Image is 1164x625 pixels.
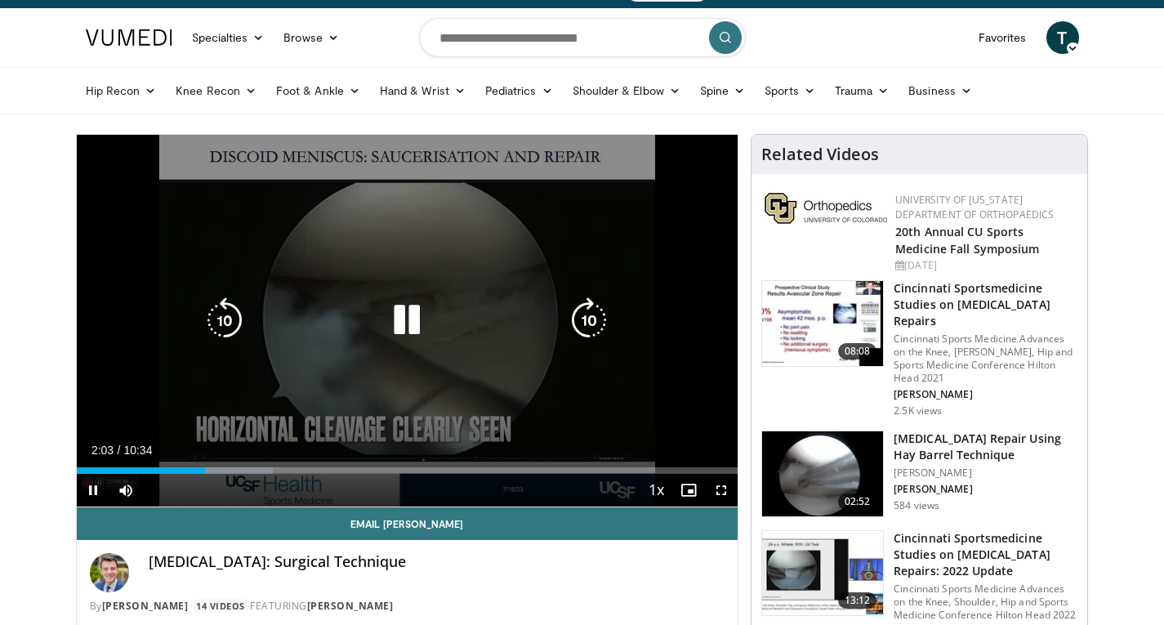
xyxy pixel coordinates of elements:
[672,474,705,507] button: Enable picture-in-picture mode
[894,467,1077,480] p: [PERSON_NAME]
[182,21,274,54] a: Specialties
[419,18,746,57] input: Search topics, interventions
[894,583,1077,622] p: Cincinnati Sports Medicine Advances on the Knee, Shoulder, Hip and Sports Medicine Conference Hil...
[307,599,394,613] a: [PERSON_NAME]
[149,553,725,571] h4: [MEDICAL_DATA]: Surgical Technique
[76,74,167,107] a: Hip Recon
[761,280,1077,417] a: 08:08 Cincinnati Sportsmedicine Studies on [MEDICAL_DATA] Repairs Cincinnati Sports Medicine Adva...
[762,281,883,366] img: 911317d4-74ec-4319-a793-e3f08422fa8d.150x105_q85_crop-smart_upscale.jpg
[109,474,142,507] button: Mute
[825,74,899,107] a: Trauma
[102,599,189,613] a: [PERSON_NAME]
[894,483,1077,496] p: [PERSON_NAME]
[274,21,349,54] a: Browse
[1046,21,1079,54] a: T
[191,599,251,613] a: 14 Videos
[894,499,939,512] p: 584 views
[838,592,877,609] span: 13:12
[705,474,738,507] button: Fullscreen
[266,74,370,107] a: Foot & Ankle
[90,553,129,592] img: Avatar
[765,193,887,224] img: 355603a8-37da-49b6-856f-e00d7e9307d3.png.150x105_q85_autocrop_double_scale_upscale_version-0.2.png
[123,444,152,457] span: 10:34
[894,404,942,417] p: 2.5K views
[118,444,121,457] span: /
[755,74,825,107] a: Sports
[838,343,877,359] span: 08:08
[77,507,738,540] a: Email [PERSON_NAME]
[969,21,1037,54] a: Favorites
[86,29,172,46] img: VuMedi Logo
[77,135,738,507] video-js: Video Player
[899,74,982,107] a: Business
[838,493,877,510] span: 02:52
[761,145,879,164] h4: Related Videos
[762,431,883,516] img: 0d7cc754-e1d8-49db-b078-aae5fc606ba8.150x105_q85_crop-smart_upscale.jpg
[690,74,755,107] a: Spine
[91,444,114,457] span: 2:03
[370,74,475,107] a: Hand & Wrist
[77,467,738,474] div: Progress Bar
[762,531,883,616] img: b8360b39-dc63-41e1-b965-6ff2ee36d783.150x105_q85_crop-smart_upscale.jpg
[563,74,690,107] a: Shoulder & Elbow
[90,599,725,614] div: By FEATURING
[475,74,563,107] a: Pediatrics
[895,193,1054,221] a: University of [US_STATE] Department of Orthopaedics
[894,333,1077,385] p: Cincinnati Sports Medicine Advances on the Knee, [PERSON_NAME], Hip and Sports Medicine Conferenc...
[895,258,1074,273] div: [DATE]
[895,224,1039,257] a: 20th Annual CU Sports Medicine Fall Symposium
[894,388,1077,401] p: [PERSON_NAME]
[640,474,672,507] button: Playback Rate
[894,530,1077,579] h3: Cincinnati Sportsmedicine Studies on [MEDICAL_DATA] Repairs: 2022 Update
[894,431,1077,463] h3: [MEDICAL_DATA] Repair Using Hay Barrel Technique
[166,74,266,107] a: Knee Recon
[894,280,1077,329] h3: Cincinnati Sportsmedicine Studies on [MEDICAL_DATA] Repairs
[77,474,109,507] button: Pause
[761,431,1077,517] a: 02:52 [MEDICAL_DATA] Repair Using Hay Barrel Technique [PERSON_NAME] [PERSON_NAME] 584 views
